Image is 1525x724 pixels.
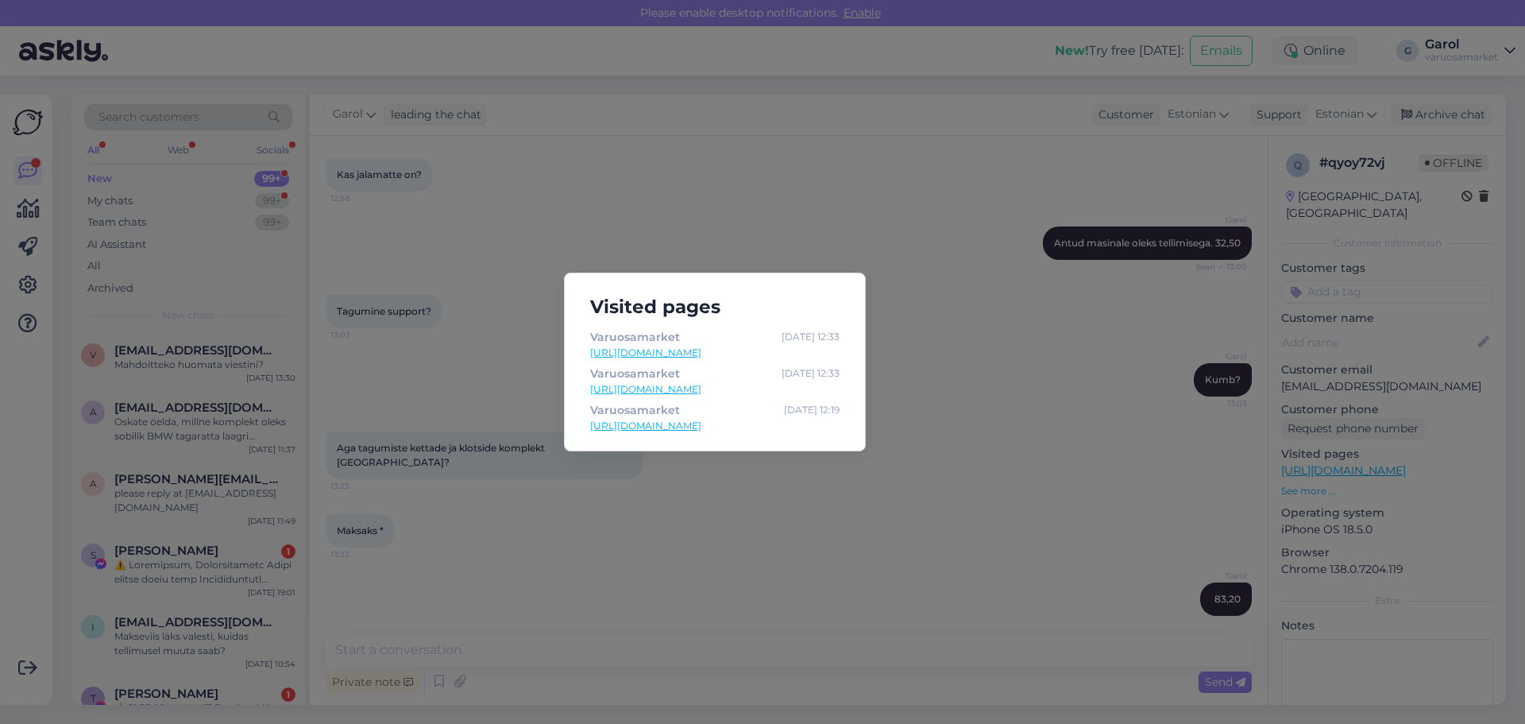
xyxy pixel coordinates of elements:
div: Varuosamarket [590,365,680,382]
a: [URL][DOMAIN_NAME] [590,419,840,433]
div: Varuosamarket [590,401,680,419]
a: [URL][DOMAIN_NAME] [590,382,840,397]
div: [DATE] 12:33 [782,365,840,382]
a: [URL][DOMAIN_NAME] [590,346,840,360]
div: [DATE] 12:19 [784,401,840,419]
h5: Visited pages [577,292,852,322]
div: Varuosamarket [590,328,680,346]
div: [DATE] 12:33 [782,328,840,346]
